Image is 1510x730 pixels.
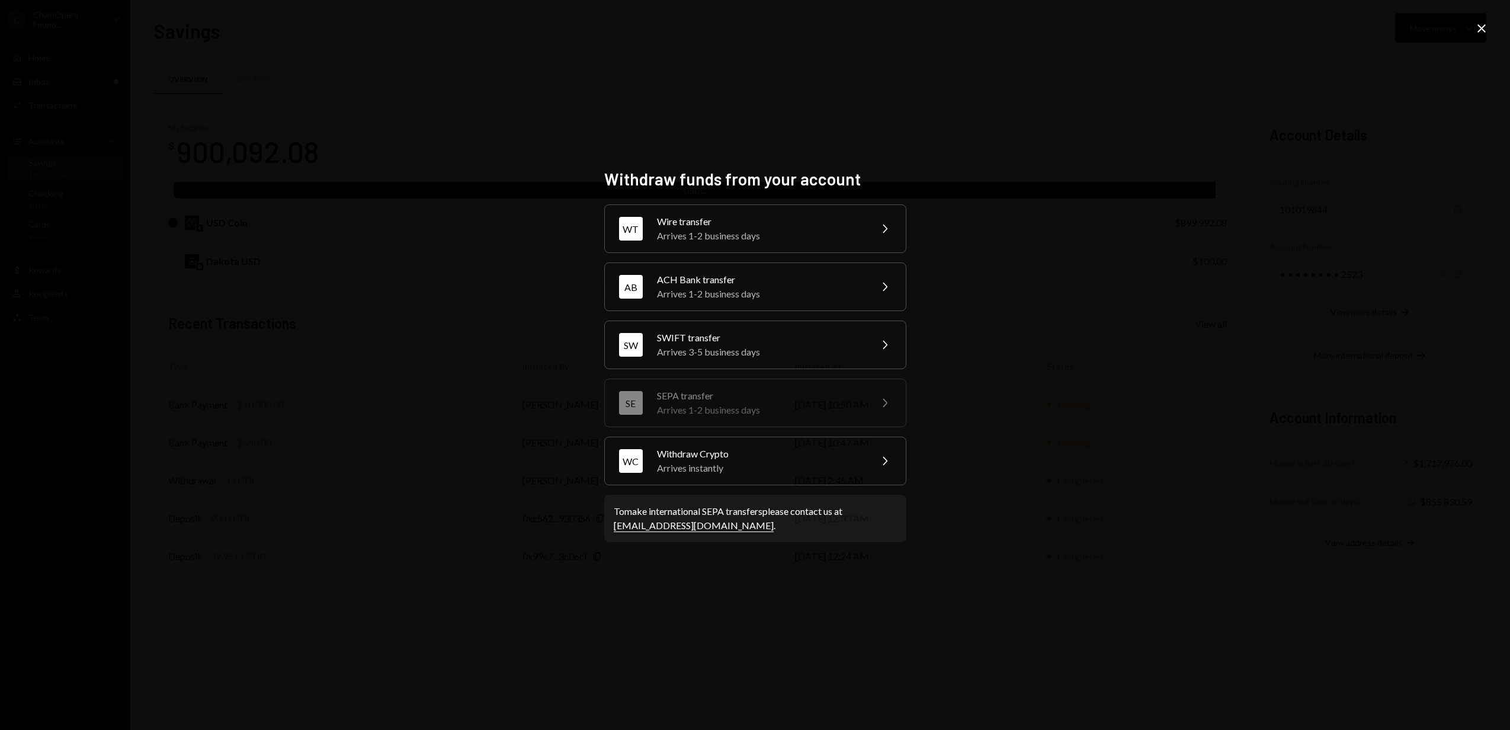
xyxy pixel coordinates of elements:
[657,229,863,243] div: Arrives 1-2 business days
[657,403,863,417] div: Arrives 1-2 business days
[614,504,897,533] div: To make international SEPA transfers please contact us at .
[604,379,906,427] button: SESEPA transferArrives 1-2 business days
[604,262,906,311] button: ABACH Bank transferArrives 1-2 business days
[604,168,906,191] h2: Withdraw funds from your account
[657,447,863,461] div: Withdraw Crypto
[604,204,906,253] button: WTWire transferArrives 1-2 business days
[657,287,863,301] div: Arrives 1-2 business days
[604,437,906,485] button: WCWithdraw CryptoArrives instantly
[657,273,863,287] div: ACH Bank transfer
[657,331,863,345] div: SWIFT transfer
[619,391,643,415] div: SE
[619,449,643,473] div: WC
[614,520,774,532] a: [EMAIL_ADDRESS][DOMAIN_NAME]
[657,345,863,359] div: Arrives 3-5 business days
[604,321,906,369] button: SWSWIFT transferArrives 3-5 business days
[619,275,643,299] div: AB
[619,217,643,241] div: WT
[657,389,863,403] div: SEPA transfer
[619,333,643,357] div: SW
[657,214,863,229] div: Wire transfer
[657,461,863,475] div: Arrives instantly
